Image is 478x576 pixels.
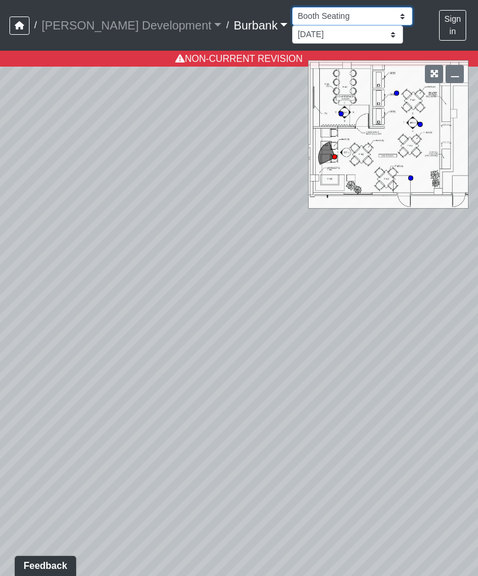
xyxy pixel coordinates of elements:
[41,14,221,37] a: [PERSON_NAME] Development
[221,14,233,37] span: /
[234,14,288,37] a: Burbank
[30,14,41,37] span: /
[439,10,466,41] button: Sign in
[175,54,303,64] a: NON-CURRENT REVISION
[9,552,82,576] iframe: Ybug feedback widget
